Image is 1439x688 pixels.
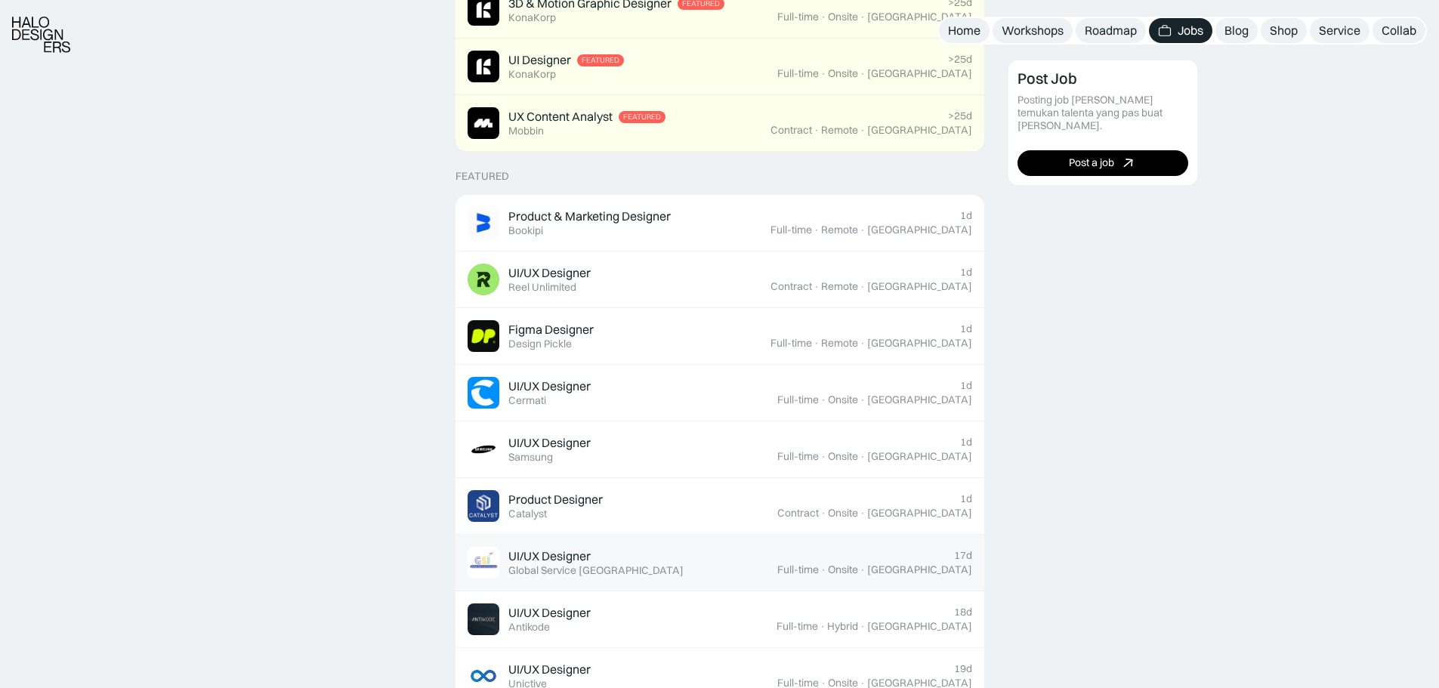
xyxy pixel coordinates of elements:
[508,224,543,237] div: Bookipi
[867,507,972,520] div: [GEOGRAPHIC_DATA]
[867,280,972,293] div: [GEOGRAPHIC_DATA]
[455,170,509,183] div: Featured
[468,377,499,409] img: Job Image
[867,224,972,236] div: [GEOGRAPHIC_DATA]
[867,67,972,80] div: [GEOGRAPHIC_DATA]
[508,564,684,577] div: Global Service [GEOGRAPHIC_DATA]
[820,67,826,80] div: ·
[820,393,826,406] div: ·
[860,507,866,520] div: ·
[777,393,819,406] div: Full-time
[960,492,972,505] div: 1d
[508,68,556,81] div: KonaKorp
[623,113,661,122] div: Featured
[468,207,499,239] img: Job Image
[455,95,984,152] a: Job ImageUX Content AnalystFeaturedMobbin>25dContract·Remote·[GEOGRAPHIC_DATA]
[1085,23,1137,39] div: Roadmap
[468,490,499,522] img: Job Image
[867,620,972,633] div: [GEOGRAPHIC_DATA]
[828,563,858,576] div: Onsite
[1178,23,1203,39] div: Jobs
[770,224,812,236] div: Full-time
[455,251,984,308] a: Job ImageUI/UX DesignerReel Unlimited1dContract·Remote·[GEOGRAPHIC_DATA]
[508,109,613,125] div: UX Content Analyst
[1319,23,1360,39] div: Service
[455,591,984,648] a: Job ImageUI/UX DesignerAntikode18dFull-time·Hybrid·[GEOGRAPHIC_DATA]
[1310,18,1370,43] a: Service
[1069,156,1114,169] div: Post a job
[820,450,826,463] div: ·
[828,393,858,406] div: Onsite
[820,11,826,23] div: ·
[508,378,591,394] div: UI/UX Designer
[948,53,972,66] div: >25d
[814,224,820,236] div: ·
[468,547,499,578] img: Job Image
[1215,18,1258,43] a: Blog
[948,110,972,122] div: >25d
[508,265,591,281] div: UI/UX Designer
[954,549,972,562] div: 17d
[508,451,553,464] div: Samsung
[828,507,858,520] div: Onsite
[508,621,550,634] div: Antikode
[468,107,499,139] img: Job Image
[468,320,499,352] img: Job Image
[960,436,972,449] div: 1d
[954,662,972,675] div: 19d
[508,281,576,294] div: Reel Unlimited
[1017,150,1188,175] a: Post a job
[948,23,980,39] div: Home
[960,266,972,279] div: 1d
[770,124,812,137] div: Contract
[860,563,866,576] div: ·
[455,478,984,535] a: Job ImageProduct DesignerCatalyst1dContract·Onsite·[GEOGRAPHIC_DATA]
[828,450,858,463] div: Onsite
[993,18,1073,43] a: Workshops
[867,337,972,350] div: [GEOGRAPHIC_DATA]
[939,18,990,43] a: Home
[508,52,571,68] div: UI Designer
[582,56,619,65] div: Featured
[508,338,572,350] div: Design Pickle
[814,280,820,293] div: ·
[820,507,826,520] div: ·
[508,605,591,621] div: UI/UX Designer
[468,264,499,295] img: Job Image
[508,435,591,451] div: UI/UX Designer
[777,11,819,23] div: Full-time
[455,421,984,478] a: Job ImageUI/UX DesignerSamsung1dFull-time·Onsite·[GEOGRAPHIC_DATA]
[860,280,866,293] div: ·
[821,124,858,137] div: Remote
[777,563,819,576] div: Full-time
[960,379,972,392] div: 1d
[960,322,972,335] div: 1d
[1002,23,1064,39] div: Workshops
[508,492,603,508] div: Product Designer
[770,280,812,293] div: Contract
[1076,18,1146,43] a: Roadmap
[455,195,984,251] a: Job ImageProduct & Marketing DesignerBookipi1dFull-time·Remote·[GEOGRAPHIC_DATA]
[954,606,972,619] div: 18d
[821,224,858,236] div: Remote
[1382,23,1416,39] div: Collab
[820,620,826,633] div: ·
[860,124,866,137] div: ·
[1261,18,1307,43] a: Shop
[827,620,858,633] div: Hybrid
[860,11,866,23] div: ·
[821,280,858,293] div: Remote
[455,39,984,95] a: Job ImageUI DesignerFeaturedKonaKorp>25dFull-time·Onsite·[GEOGRAPHIC_DATA]
[860,620,866,633] div: ·
[777,507,819,520] div: Contract
[777,67,819,80] div: Full-time
[1017,69,1077,88] div: Post Job
[1270,23,1298,39] div: Shop
[867,11,972,23] div: [GEOGRAPHIC_DATA]
[468,51,499,82] img: Job Image
[1373,18,1425,43] a: Collab
[860,224,866,236] div: ·
[867,450,972,463] div: [GEOGRAPHIC_DATA]
[455,365,984,421] a: Job ImageUI/UX DesignerCermati1dFull-time·Onsite·[GEOGRAPHIC_DATA]
[455,308,984,365] a: Job ImageFigma DesignerDesign Pickle1dFull-time·Remote·[GEOGRAPHIC_DATA]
